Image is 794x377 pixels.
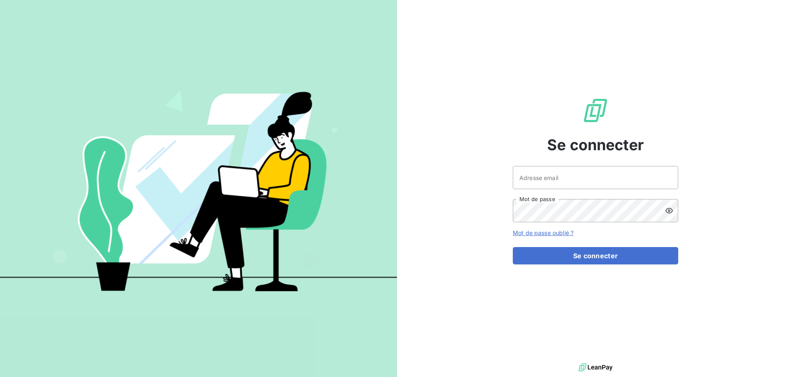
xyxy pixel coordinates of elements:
img: Logo LeanPay [582,97,609,124]
a: Mot de passe oublié ? [513,229,574,236]
span: Se connecter [547,134,644,156]
input: placeholder [513,166,678,189]
img: logo [579,361,612,374]
button: Se connecter [513,247,678,264]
